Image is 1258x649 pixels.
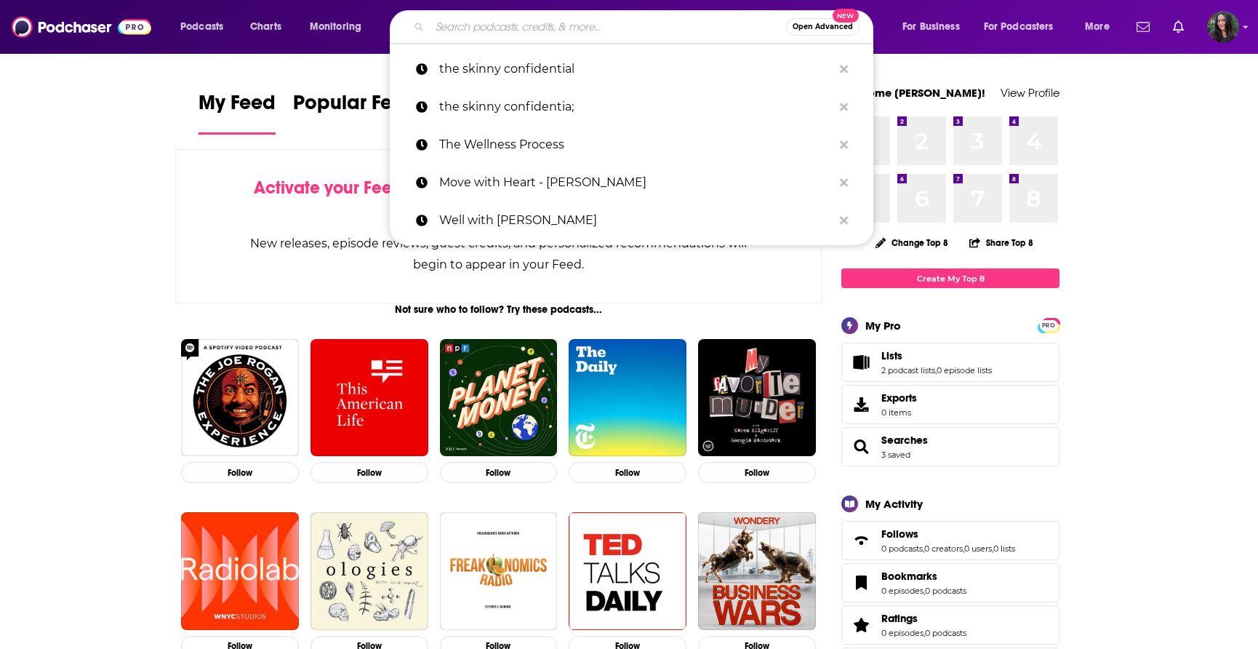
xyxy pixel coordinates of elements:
[439,50,833,88] p: the skinny confidential
[841,563,1059,602] span: Bookmarks
[881,570,937,583] span: Bookmarks
[241,15,290,39] a: Charts
[881,586,924,596] a: 0 episodes
[698,462,816,483] button: Follow
[250,17,281,37] span: Charts
[841,427,1059,466] span: Searches
[311,339,428,457] img: This American Life
[569,512,686,630] img: TED Talks Daily
[390,50,873,88] a: the skinny confidential
[1207,11,1239,43] img: User Profile
[1001,86,1059,100] a: View Profile
[569,339,686,457] img: The Daily
[181,512,299,630] img: Radiolab
[993,544,1015,554] a: 0 lists
[865,319,901,333] div: My Pro
[974,15,1075,39] button: open menu
[881,612,966,625] a: Ratings
[293,90,417,124] span: Popular Feed
[924,628,925,638] span: ,
[881,450,910,460] a: 3 saved
[892,15,978,39] button: open menu
[881,391,917,405] span: Exports
[293,90,417,135] a: Popular Feed
[846,573,876,593] a: Bookmarks
[404,10,887,44] div: Search podcasts, credits, & more...
[793,23,853,31] span: Open Advanced
[881,544,923,554] a: 0 podcasts
[181,462,299,483] button: Follow
[846,437,876,457] a: Searches
[881,407,917,418] span: 0 items
[881,349,992,362] a: Lists
[924,544,963,554] a: 0 creators
[181,339,299,457] img: The Joe Rogan Experience
[12,13,151,41] a: Podchaser - Follow, Share and Rate Podcasts
[311,512,428,630] img: Ologies with Alie Ward
[881,527,918,541] span: Follows
[1040,320,1057,331] span: PRO
[867,234,957,252] button: Change Top 8
[390,88,873,126] a: the skinny confidentia;
[935,365,937,375] span: ,
[881,570,966,583] a: Bookmarks
[430,15,786,39] input: Search podcasts, credits, & more...
[881,434,928,447] a: Searches
[924,586,925,596] span: ,
[964,544,992,554] a: 0 users
[1167,15,1190,39] a: Show notifications dropdown
[881,612,918,625] span: Ratings
[881,349,902,362] span: Lists
[1075,15,1128,39] button: open menu
[249,233,748,275] div: New releases, episode reviews, guest credits, and personalized recommendations will begin to appe...
[199,90,276,135] a: My Feed
[841,343,1059,382] span: Lists
[846,352,876,373] a: Lists
[310,17,361,37] span: Monitoring
[1040,319,1057,330] a: PRO
[1131,15,1155,39] a: Show notifications dropdown
[1207,11,1239,43] span: Logged in as elenadreamday
[390,202,873,239] a: Well with [PERSON_NAME]
[925,586,966,596] a: 0 podcasts
[923,544,924,554] span: ,
[833,9,859,23] span: New
[841,605,1059,645] span: Ratings
[1207,11,1239,43] button: Show profile menu
[439,164,833,202] p: Move with Heart - Melissa Wood
[390,164,873,202] a: Move with Heart - [PERSON_NAME]
[698,339,816,457] img: My Favorite Murder with Karen Kilgariff and Georgia Hardstark
[440,339,558,457] a: Planet Money
[390,126,873,164] a: The Wellness Process
[846,530,876,551] a: Follows
[170,15,242,39] button: open menu
[698,512,816,630] img: Business Wars
[311,462,428,483] button: Follow
[984,17,1054,37] span: For Podcasters
[249,178,748,220] div: by following Podcasts, Creators, Lists, and other Users!
[440,512,558,630] img: Freakonomics Radio
[841,268,1059,288] a: Create My Top 8
[180,17,223,37] span: Podcasts
[846,615,876,635] a: Ratings
[199,90,276,124] span: My Feed
[254,177,403,199] span: Activate your Feed
[300,15,380,39] button: open menu
[865,497,923,511] div: My Activity
[440,462,558,483] button: Follow
[841,521,1059,560] span: Follows
[881,527,1015,541] a: Follows
[439,202,833,239] p: Well with Arielle Lorre
[175,303,822,316] div: Not sure who to follow? Try these podcasts...
[439,88,833,126] p: the skinny confidentia;
[925,628,966,638] a: 0 podcasts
